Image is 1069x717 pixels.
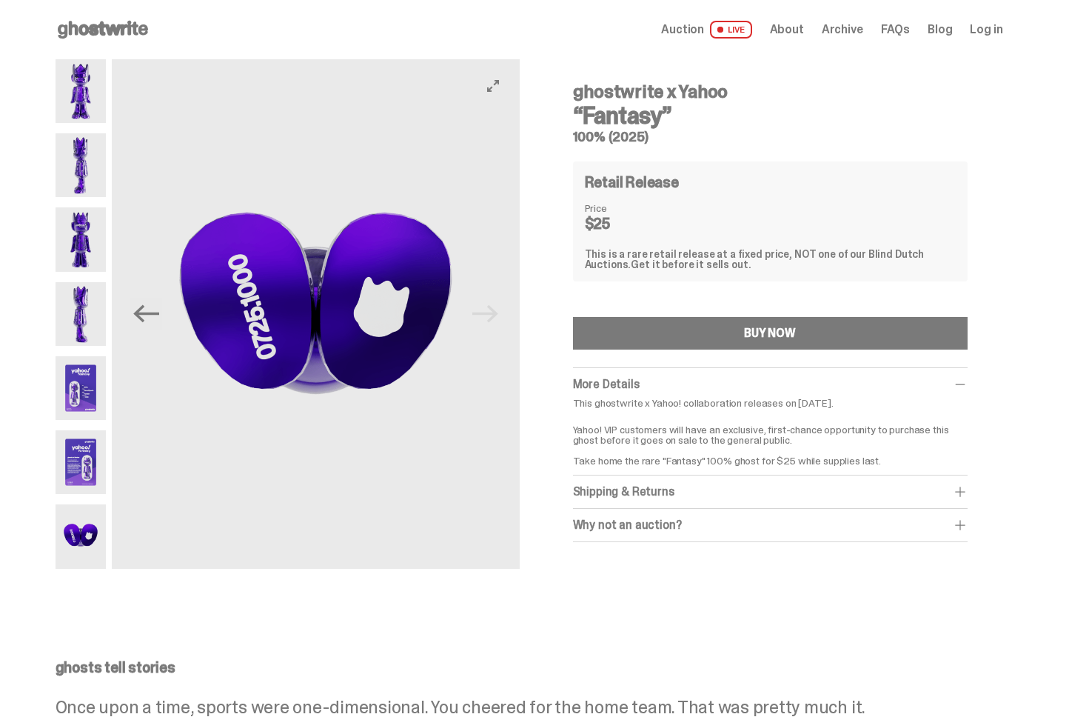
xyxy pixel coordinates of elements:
h5: 100% (2025) [573,130,968,144]
button: View full-screen [484,77,502,95]
p: ghosts tell stories [56,660,1003,675]
a: Blog [928,24,952,36]
div: Shipping & Returns [573,484,968,499]
img: Yahoo-HG---4.png [56,282,107,346]
a: Archive [822,24,863,36]
span: LIVE [710,21,752,39]
img: Yahoo-HG---7.png [112,59,519,569]
img: Yahoo-HG---3.png [56,207,107,271]
a: Log in [970,24,1002,36]
span: Get it before it sells out. [631,258,751,271]
a: Auction LIVE [661,21,751,39]
img: Yahoo-HG---5.png [56,356,107,420]
p: Yahoo! VIP customers will have an exclusive, first-chance opportunity to purchase this ghost befo... [573,414,968,466]
span: Auction [661,24,704,36]
dt: Price [585,203,659,213]
p: This ghostwrite x Yahoo! collaboration releases on [DATE]. [573,398,968,408]
dd: $25 [585,216,659,231]
img: Yahoo-HG---1.png [56,59,107,123]
h4: ghostwrite x Yahoo [573,83,968,101]
img: Yahoo-HG---6.png [56,430,107,494]
button: BUY NOW [573,317,968,350]
h3: “Fantasy” [573,104,968,127]
button: Previous [130,298,162,330]
h4: Retail Release [585,175,679,190]
div: This is a rare retail release at a fixed price, NOT one of our Blind Dutch Auctions. [585,249,956,270]
a: FAQs [881,24,910,36]
img: Yahoo-HG---2.png [56,133,107,197]
p: Once upon a time, sports were one-dimensional. You cheered for the home team. That was pretty muc... [56,698,1003,716]
div: BUY NOW [744,327,796,339]
a: About [770,24,804,36]
div: Why not an auction? [573,518,968,533]
span: More Details [573,376,640,392]
img: Yahoo-HG---7.png [56,504,107,568]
